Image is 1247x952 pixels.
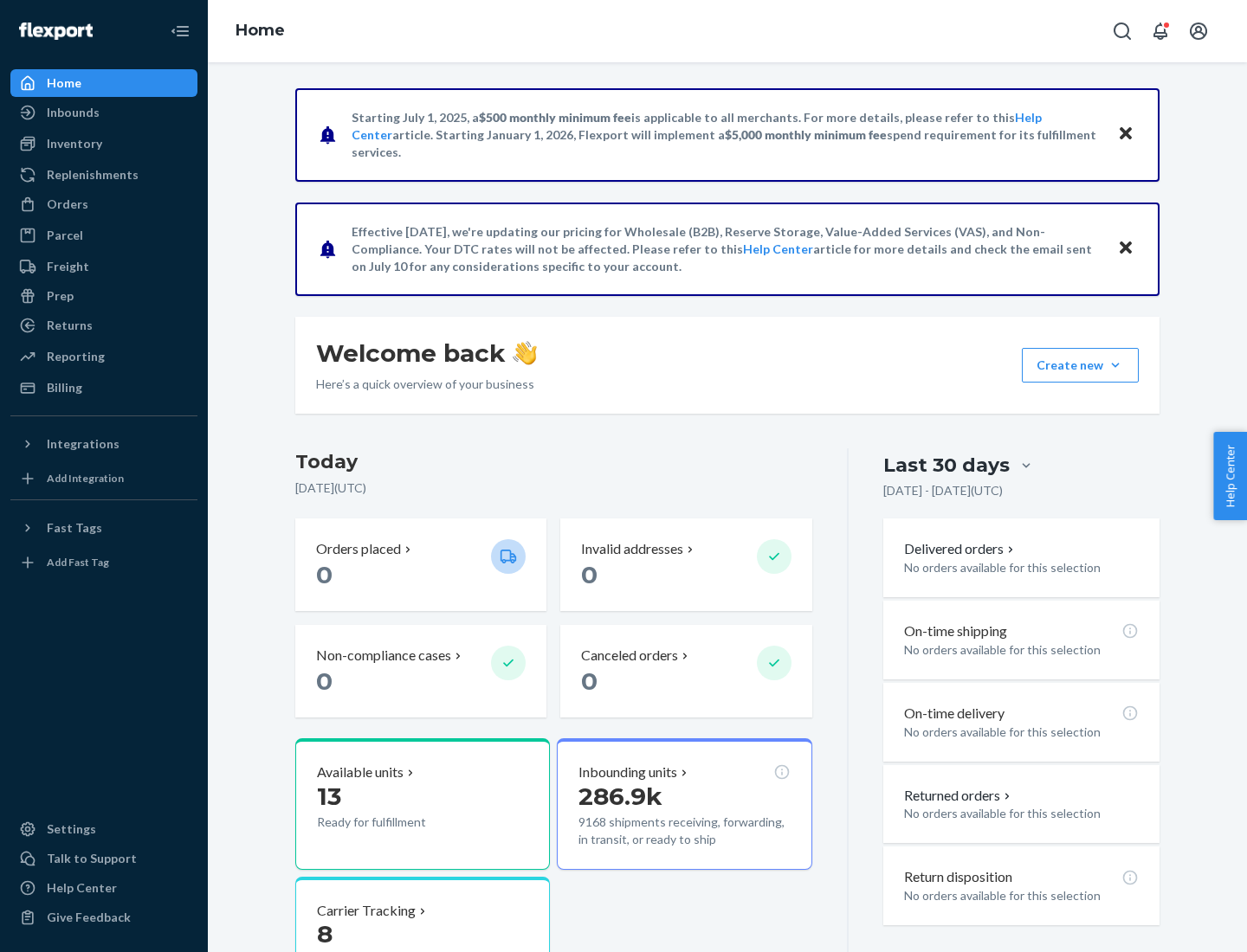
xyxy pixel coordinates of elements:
[295,479,812,497] p: [DATE] ( UTC )
[317,814,477,831] p: Ready for fulfillment
[10,190,197,218] a: Orders
[557,738,811,870] button: Inbounding units286.9k9168 shipments receiving, forwarding, in transit, or ready to ship
[236,21,285,40] a: Home
[10,430,197,458] button: Integrations
[316,338,537,369] h1: Welcome back
[10,161,197,189] a: Replenishments
[904,887,1139,904] p: No orders available for this selection
[513,341,537,365] img: hand-wave emoji
[47,227,83,244] div: Parcel
[1213,432,1247,520] button: Help Center
[1115,236,1137,261] button: Close
[10,374,197,402] a: Billing
[316,560,333,589] span: 0
[904,559,1139,576] p: No orders available for this selection
[10,130,197,158] a: Inventory
[904,539,1018,559] button: Delivered orders
[47,850,137,867] div: Talk to Support
[581,646,678,666] p: Canceled orders
[743,241,813,256] a: Help Center
[1022,348,1139,383] button: Create new
[581,560,598,589] span: 0
[47,317,93,334] div: Returns
[725,127,887,142] span: $5,000 monthly minimum fee
[47,196,88,213] div: Orders
[317,901,416,921] p: Carrier Tracking
[47,820,96,838] div: Settings
[10,845,197,872] a: Talk to Support
[10,69,197,97] a: Home
[10,222,197,249] a: Parcel
[47,104,100,121] div: Inbounds
[47,555,109,569] div: Add Fast Tag
[904,704,1005,724] p: On-time delivery
[295,518,546,611] button: Orders placed 0
[10,282,197,310] a: Prep
[10,312,197,339] a: Returns
[10,549,197,576] a: Add Fast Tag
[904,805,1139,822] p: No orders available for this selection
[316,646,451,666] p: Non-compliance cases
[47,135,102,152] div: Inventory
[1115,122,1137,147] button: Close
[47,74,81,92] div: Home
[10,815,197,843] a: Settings
[47,471,124,486] div: Add Integration
[578,762,677,782] p: Inbounding units
[10,253,197,280] a: Freight
[1105,14,1140,48] button: Open Search Box
[904,621,1007,641] p: On-time shipping
[352,109,1101,161] p: Starting July 1, 2025, a is applicable to all merchants. For more details, please refer to this a...
[316,539,401,559] p: Orders placed
[316,666,333,696] span: 0
[47,287,74,305] div: Prep
[560,625,811,717] button: Canceled orders 0
[578,782,662,811] span: 286.9k
[581,539,683,559] p: Invalid addresses
[10,514,197,542] button: Fast Tags
[47,909,131,926] div: Give Feedback
[317,919,333,949] span: 8
[578,814,790,848] p: 9168 shipments receiving, forwarding, in transit, or ready to ship
[317,782,341,811] span: 13
[10,904,197,931] button: Give Feedback
[581,666,598,696] span: 0
[10,874,197,902] a: Help Center
[47,435,120,453] div: Integrations
[904,867,1012,887] p: Return disposition
[19,23,93,40] img: Flexport logo
[10,465,197,492] a: Add Integration
[295,448,812,476] h3: Today
[47,258,89,275] div: Freight
[883,482,1003,499] p: [DATE] - [DATE] ( UTC )
[560,518,811,611] button: Invalid addresses 0
[352,223,1101,275] p: Effective [DATE], we're updating our pricing for Wholesale (B2B), Reserve Storage, Value-Added Se...
[295,738,550,870] button: Available units13Ready for fulfillment
[47,379,82,396] div: Billing
[222,6,299,56] ol: breadcrumbs
[317,762,404,782] p: Available units
[295,625,546,717] button: Non-compliance cases 0
[1143,14,1178,48] button: Open notifications
[10,99,197,126] a: Inbounds
[904,641,1139,659] p: No orders available for this selection
[479,110,631,125] span: $500 monthly minimum fee
[10,343,197,370] a: Reporting
[47,879,117,897] div: Help Center
[904,724,1139,741] p: No orders available for this selection
[47,519,102,537] div: Fast Tags
[47,348,105,365] div: Reporting
[904,786,1014,806] button: Returned orders
[883,452,1010,479] div: Last 30 days
[1181,14,1216,48] button: Open account menu
[47,166,139,183] div: Replenishments
[316,376,537,393] p: Here’s a quick overview of your business
[163,14,197,48] button: Close Navigation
